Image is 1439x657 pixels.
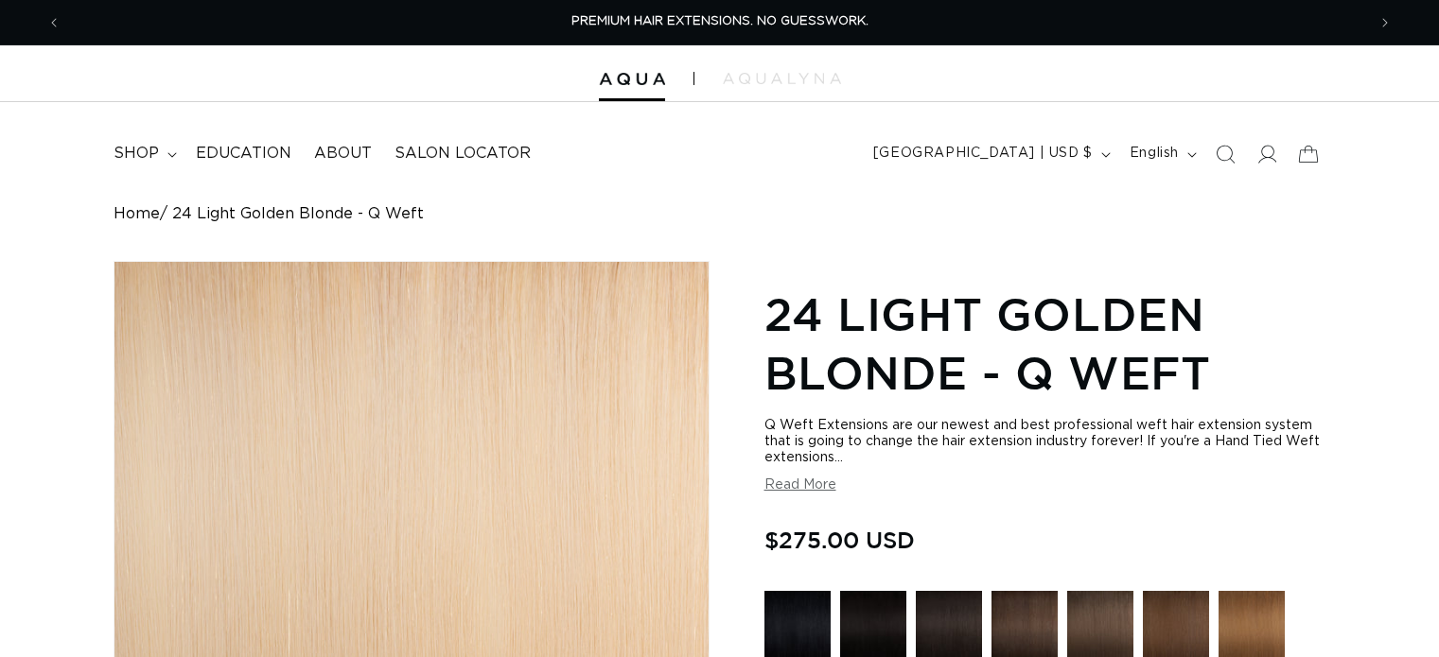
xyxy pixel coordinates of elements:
summary: Search [1204,133,1246,175]
span: Salon Locator [395,144,531,164]
button: English [1118,136,1204,172]
img: 1N Natural Black - Q Weft [840,591,906,657]
a: Education [184,132,303,175]
button: Read More [764,477,836,493]
span: About [314,144,372,164]
img: 2 Dark Brown - Q Weft [992,591,1058,657]
span: English [1130,144,1179,164]
img: 1B Soft Black - Q Weft [916,591,982,657]
button: [GEOGRAPHIC_DATA] | USD $ [862,136,1118,172]
button: Previous announcement [33,5,75,41]
h1: 24 Light Golden Blonde - Q Weft [764,285,1325,403]
a: About [303,132,383,175]
img: aqualyna.com [723,73,841,84]
span: 24 Light Golden Blonde - Q Weft [172,205,424,223]
button: Next announcement [1364,5,1406,41]
img: 4AB Medium Ash Brown - Q Weft [1067,591,1133,657]
span: Education [196,144,291,164]
span: $275.00 USD [764,522,915,558]
div: Q Weft Extensions are our newest and best professional weft hair extension system that is going t... [764,418,1325,466]
nav: breadcrumbs [114,205,1325,223]
a: Salon Locator [383,132,542,175]
span: PREMIUM HAIR EXTENSIONS. NO GUESSWORK. [571,15,869,27]
img: Aqua Hair Extensions [599,73,665,86]
img: 4 Medium Brown - Q Weft [1143,591,1209,657]
a: Home [114,205,160,223]
img: 1 Black - Q Weft [764,591,831,657]
summary: shop [102,132,184,175]
span: shop [114,144,159,164]
img: 6 Light Brown - Q Weft [1219,591,1285,657]
span: [GEOGRAPHIC_DATA] | USD $ [873,144,1093,164]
